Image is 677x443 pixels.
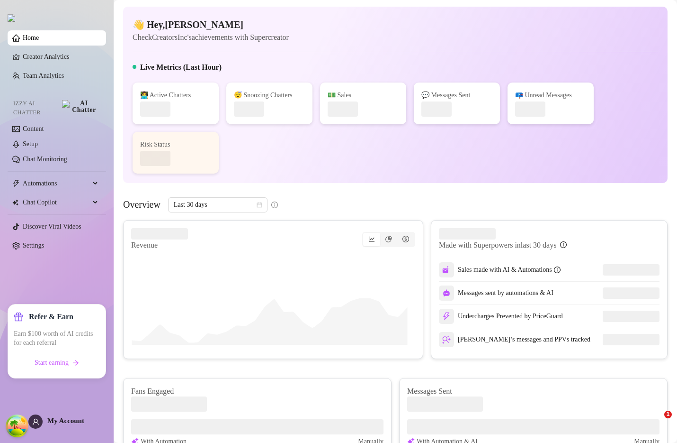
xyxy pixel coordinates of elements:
span: Automations [23,176,90,191]
span: 1 [664,411,672,418]
span: Chat Copilot [23,195,90,210]
div: segmented control [362,232,415,247]
a: Settings [23,242,44,249]
a: Content [23,125,44,132]
span: user [32,418,39,425]
div: Undercharges Prevented by PriceGuard [439,309,563,324]
button: Open Tanstack query devtools [8,416,27,435]
span: Start earning [35,359,69,367]
div: Risk Status [140,139,211,150]
button: Start earningarrow-right [14,355,100,370]
img: logo.svg [8,14,15,22]
img: svg%3e [442,335,451,344]
article: Check CreatorsInc's achievements with Supercreator [133,31,289,43]
span: info-circle [560,241,567,248]
span: calendar [257,202,262,208]
article: Messages Sent [407,386,659,397]
div: Sales made with AI & Automations [458,265,561,275]
span: arrow-right [72,360,79,366]
span: Izzy AI Chatter [13,99,58,117]
div: Messages sent by automations & AI [439,286,553,301]
img: AI Chatter [62,100,98,113]
span: pie-chart [385,236,392,242]
div: 💬 Messages Sent [421,90,492,101]
img: svg%3e [442,312,451,321]
span: dollar-circle [402,236,409,242]
div: [PERSON_NAME]’s messages and PPVs tracked [439,332,590,347]
article: Fans Engaged [131,386,383,397]
div: 👩‍💻 Active Chatters [140,90,211,101]
div: 😴 Snoozing Chatters [234,90,305,101]
a: Home [23,34,39,41]
article: Made with Superpowers in last 30 days [439,240,556,251]
a: Creator Analytics [23,49,98,65]
span: gift [14,312,23,322]
span: info-circle [554,267,561,273]
span: thunderbolt [12,180,20,187]
a: Discover Viral Videos [23,223,81,230]
span: My Account [47,417,84,425]
div: 💵 Sales [328,90,399,101]
article: Revenue [131,240,188,251]
a: Team Analytics [23,72,64,79]
h4: 👋 Hey, [PERSON_NAME] [133,18,289,31]
span: Earn $100 worth of AI credits for each referral [14,329,100,348]
a: Chat Monitoring [23,156,67,163]
span: Last 30 days [174,198,262,212]
img: Chat Copilot [12,199,18,206]
iframe: Intercom live chat [645,411,668,434]
h5: Live Metrics (Last Hour) [140,62,222,73]
span: info-circle [271,202,278,208]
article: Overview [123,197,160,212]
img: svg%3e [442,266,451,274]
strong: Refer & Earn [29,313,73,321]
img: svg%3e [443,289,450,297]
a: Setup [23,140,38,148]
span: line-chart [368,236,375,242]
div: 📪 Unread Messages [515,90,586,101]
